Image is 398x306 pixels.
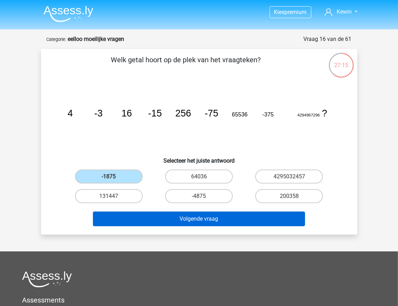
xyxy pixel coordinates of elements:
[67,108,73,119] tspan: 4
[337,8,352,15] span: Kewin
[328,52,355,70] div: 27:15
[165,170,233,184] label: 64036
[285,9,307,15] span: premium
[52,55,320,76] p: Welk getal hoort op de plek van het vraagteken?
[274,9,285,15] span: Kies
[75,189,143,203] label: 131447
[204,108,218,119] tspan: -75
[304,35,352,43] div: Vraag 16 van de 61
[43,6,93,22] img: Assessly
[232,111,248,118] tspan: 65536
[22,271,72,287] img: Assessly logo
[165,189,233,203] label: -4875
[262,111,274,118] tspan: -375
[297,113,320,117] tspan: 4294967296
[270,7,311,17] a: Kiespremium
[255,170,323,184] label: 4295032457
[52,152,346,164] h6: Selecteer het juiste antwoord
[75,170,143,184] label: -1875
[68,36,124,42] strong: eelloo moeilijke vragen
[22,296,376,304] h5: Assessments
[47,37,67,42] small: Categorie:
[322,108,327,119] tspan: ?
[93,212,305,226] button: Volgende vraag
[148,108,162,119] tspan: -15
[255,189,323,203] label: 200358
[94,108,102,119] tspan: -3
[121,108,132,119] tspan: 16
[175,108,191,119] tspan: 256
[322,8,360,16] a: Kewin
